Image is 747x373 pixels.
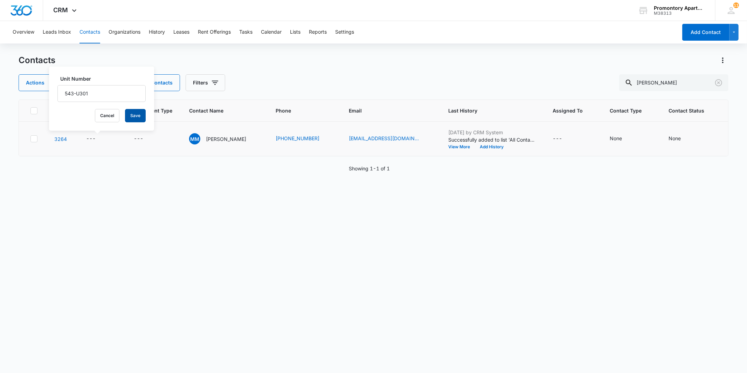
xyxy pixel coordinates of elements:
[134,135,143,143] div: ---
[125,109,146,122] button: Save
[60,75,148,82] label: Unit Number
[349,135,431,143] div: Email - themarvinmorgan@gmail.com - Select to Edit Field
[54,6,68,14] span: CRM
[290,21,300,43] button: Lists
[553,135,575,143] div: Assigned To - - Select to Edit Field
[276,135,332,143] div: Phone - (970) 296-2891 - Select to Edit Field
[475,145,509,149] button: Add History
[349,135,419,142] a: [EMAIL_ADDRESS][DOMAIN_NAME]
[19,55,55,66] h1: Contacts
[95,109,119,122] button: Cancel
[134,135,156,143] div: Apartment Type - - Select to Edit Field
[448,136,536,143] p: Successfully added to list 'All Contacts'.
[189,133,259,144] div: Contact Name - Marvin Morgan - Select to Edit Field
[610,107,642,114] span: Contact Type
[189,107,249,114] span: Contact Name
[717,55,728,66] button: Actions
[619,74,728,91] input: Search Contacts
[57,85,146,102] input: Unit Number
[733,2,739,8] div: notifications count
[19,74,62,91] button: Actions
[654,5,705,11] div: account name
[669,107,704,114] span: Contact Status
[682,24,729,41] button: Add Contact
[448,107,526,114] span: Last History
[349,165,390,172] p: Showing 1-1 of 1
[276,135,319,142] a: [PHONE_NUMBER]
[43,21,71,43] button: Leads Inbox
[448,145,475,149] button: View More
[553,107,583,114] span: Assigned To
[713,77,724,88] button: Clear
[349,107,421,114] span: Email
[553,135,562,143] div: ---
[654,11,705,16] div: account id
[309,21,327,43] button: Reports
[79,21,100,43] button: Contacts
[186,74,225,91] button: Filters
[13,21,34,43] button: Overview
[189,133,200,144] span: MM
[669,135,693,143] div: Contact Status - None - Select to Edit Field
[261,21,282,43] button: Calendar
[610,135,622,142] div: None
[109,21,140,43] button: Organizations
[669,135,681,142] div: None
[206,135,246,143] p: [PERSON_NAME]
[86,135,96,143] div: ---
[239,21,253,43] button: Tasks
[276,107,322,114] span: Phone
[198,21,231,43] button: Rent Offerings
[610,135,635,143] div: Contact Type - None - Select to Edit Field
[86,135,108,143] div: Unit Number - - Select to Edit Field
[173,21,189,43] button: Leases
[733,2,739,8] span: 11
[149,21,165,43] button: History
[335,21,354,43] button: Settings
[54,136,67,142] a: Navigate to contact details page for Marvin Morgan
[448,129,536,136] p: [DATE] by CRM System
